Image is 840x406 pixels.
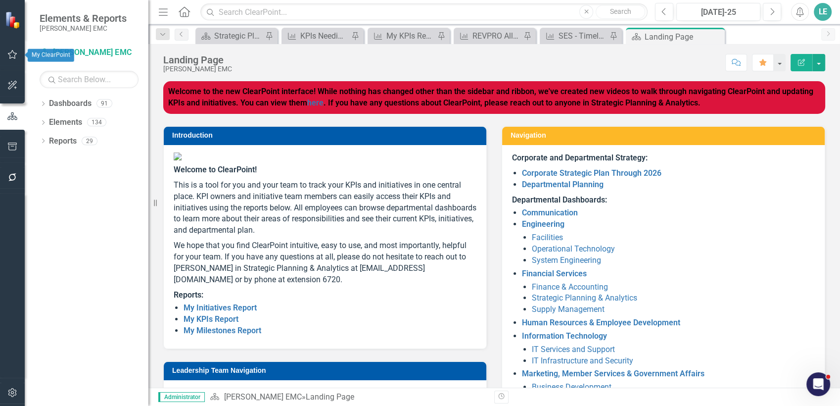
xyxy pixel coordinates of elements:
[28,49,74,62] div: My ClearPoint
[512,153,648,162] strong: Corporate and Departmental Strategy:
[284,30,349,42] a: KPIs Needing Updated
[172,132,481,139] h3: Introduction
[532,356,633,365] a: IT Infrastructure and Security
[96,100,112,108] div: 91
[168,87,813,107] strong: Welcome to the new ClearPoint interface! While nothing has changed other than the sidebar and rib...
[542,30,607,42] a: SES - Timely Communication to Members
[184,326,261,335] a: My Milestones Report
[559,30,607,42] div: SES - Timely Communication to Members
[522,219,564,229] a: Engineering
[184,314,238,324] a: My KPIs Report
[82,137,97,145] div: 29
[40,71,139,88] input: Search Below...
[174,238,476,287] p: We hope that you find ClearPoint intuitive, easy to use, and most importantly, helpful for your t...
[305,392,354,402] div: Landing Page
[174,180,476,235] span: This is a tool for you and your team to track your KPIs and initiatives in one central place. KPI...
[172,367,481,374] h3: Leadership Team Navigation
[49,117,82,128] a: Elements
[49,98,92,109] a: Dashboards
[814,3,832,21] button: LE
[472,30,521,42] div: REVPRO All RUS Budget to Actuals
[214,30,263,42] div: Strategic Planning & Analytics
[158,392,205,402] span: Administrator
[522,331,607,341] a: Information Technology
[512,195,607,204] strong: Departmental Dashboards:
[596,5,645,19] button: Search
[40,24,127,32] small: [PERSON_NAME] EMC
[532,293,637,303] a: Strategic Planning & Analytics
[163,54,232,65] div: Landing Page
[532,233,563,242] a: Facilities
[210,392,487,403] div: »
[456,30,521,42] a: REVPRO All RUS Budget to Actuals
[184,303,257,312] a: My Initiatives Report
[174,152,476,160] img: Jackson%20EMC%20high_res%20v2.png
[40,12,127,24] span: Elements & Reports
[307,98,324,107] a: here
[200,3,648,21] input: Search ClearPoint...
[174,290,203,300] strong: Reports:
[806,372,830,396] iframe: Intercom live chat
[522,318,680,327] a: Human Resources & Employee Development
[522,180,604,189] a: Departmental Planning
[522,168,661,178] a: Corporate Strategic Plan Through 2026
[224,392,301,402] a: [PERSON_NAME] EMC
[522,369,704,378] a: Marketing, Member Services & Government Affairs
[676,3,760,21] button: [DATE]-25
[174,165,257,174] span: Welcome to ClearPoint!
[370,30,435,42] a: My KPIs Report
[532,345,615,354] a: IT Services and Support
[522,208,578,217] a: Communication
[522,269,587,278] a: Financial Services
[49,136,77,147] a: Reports
[300,30,349,42] div: KPIs Needing Updated
[87,118,106,127] div: 134
[40,47,139,58] a: [PERSON_NAME] EMC
[680,6,757,18] div: [DATE]-25
[163,65,232,73] div: [PERSON_NAME] EMC
[532,304,605,314] a: Supply Management
[386,30,435,42] div: My KPIs Report
[645,31,722,43] div: Landing Page
[532,382,611,392] a: Business Development
[532,244,615,254] a: Operational Technology
[532,255,601,265] a: System Engineering
[198,30,263,42] a: Strategic Planning & Analytics
[532,282,608,292] a: Finance & Accounting
[610,7,631,15] span: Search
[5,11,22,29] img: ClearPoint Strategy
[511,132,820,139] h3: Navigation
